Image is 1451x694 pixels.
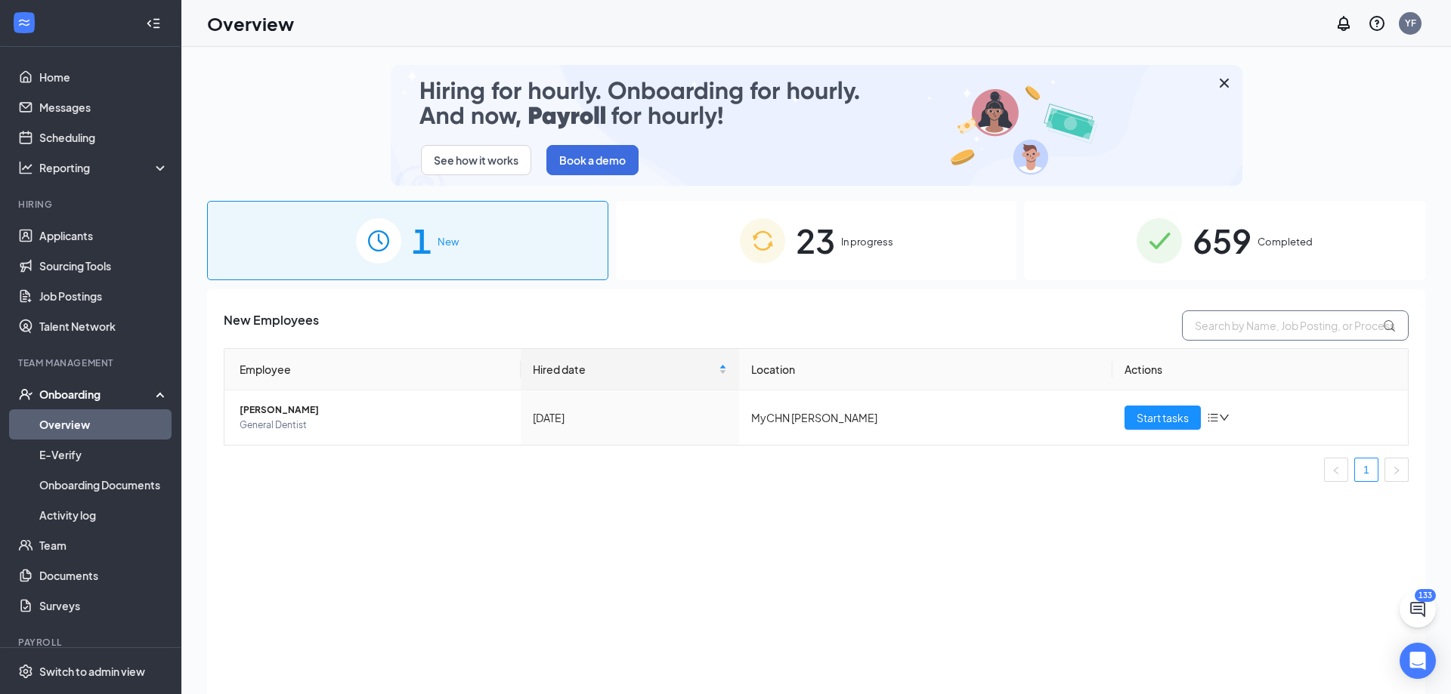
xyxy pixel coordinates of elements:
li: 1 [1354,458,1378,482]
th: Actions [1112,349,1409,390]
li: Previous Page [1324,458,1348,482]
span: 659 [1193,214,1251,267]
input: Search by Name, Job Posting, or Process [1182,310,1409,341]
svg: Collapse [146,16,161,31]
svg: WorkstreamLogo [17,15,32,30]
div: Reporting [39,160,169,175]
a: Job Postings [39,281,169,311]
button: Book a demo [546,145,639,175]
svg: Notifications [1335,14,1353,32]
button: See how it works [421,145,531,175]
a: Surveys [39,591,169,621]
span: New Employees [224,310,319,341]
svg: Cross [1215,74,1233,92]
button: right [1384,458,1409,482]
img: payroll-small.gif [391,65,1242,186]
td: MyCHN [PERSON_NAME] [739,390,1112,445]
div: Open Intercom Messenger [1400,643,1436,679]
svg: UserCheck [18,387,33,402]
button: ChatActive [1400,591,1436,628]
div: Team Management [18,356,166,369]
span: right [1392,466,1401,475]
a: Team [39,530,169,560]
a: Activity log [39,500,169,530]
svg: Analysis [18,160,33,175]
span: 23 [796,214,835,267]
button: left [1324,458,1348,482]
a: Documents [39,560,169,591]
span: In progress [841,234,893,249]
a: 1 [1355,458,1378,481]
a: Applicants [39,221,169,251]
span: 1 [412,214,432,267]
h1: Overview [207,11,294,36]
span: left [1332,466,1341,475]
button: Start tasks [1125,406,1201,430]
div: Hiring [18,198,166,211]
div: Payroll [18,636,166,649]
div: Switch to admin view [39,664,145,679]
a: Overview [39,409,169,440]
a: Talent Network [39,311,169,341]
span: down [1219,412,1230,423]
a: Messages [39,92,169,122]
span: bars [1207,412,1219,424]
th: Location [739,349,1112,390]
span: [PERSON_NAME] [240,403,509,418]
li: Next Page [1384,458,1409,482]
span: Start tasks [1137,409,1189,426]
div: YF [1405,17,1416,29]
a: Scheduling [39,122,169,153]
a: Onboarding Documents [39,470,169,500]
div: 133 [1415,589,1436,602]
th: Employee [224,349,521,390]
span: Completed [1258,234,1313,249]
div: [DATE] [533,409,728,426]
a: Home [39,62,169,92]
svg: Settings [18,664,33,679]
div: Onboarding [39,387,156,402]
span: General Dentist [240,418,509,433]
a: E-Verify [39,440,169,470]
span: New [438,234,459,249]
svg: QuestionInfo [1368,14,1386,32]
a: Sourcing Tools [39,251,169,281]
span: Hired date [533,361,716,378]
svg: ChatActive [1409,600,1427,618]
